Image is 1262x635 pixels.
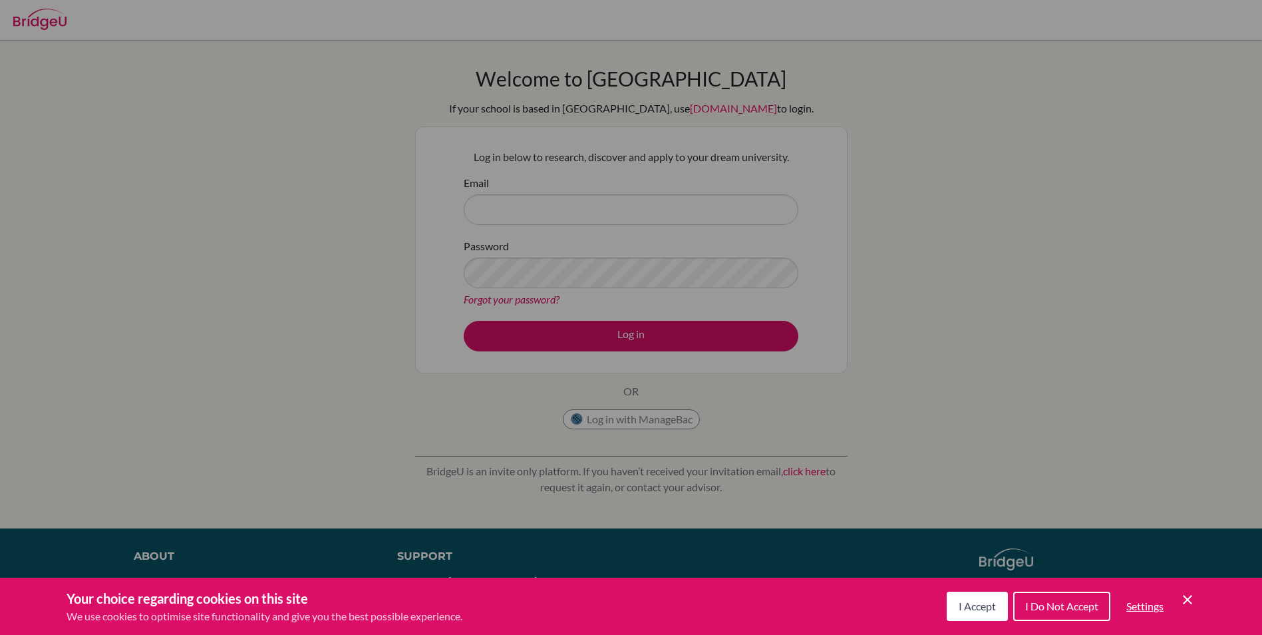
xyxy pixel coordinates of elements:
button: I Do Not Accept [1013,592,1110,621]
button: Settings [1116,593,1174,620]
button: Save and close [1180,592,1195,608]
button: I Accept [947,592,1008,621]
span: Settings [1126,600,1164,612]
span: I Do Not Accept [1025,600,1098,612]
span: I Accept [959,600,996,612]
h3: Your choice regarding cookies on this site [67,588,462,608]
p: We use cookies to optimise site functionality and give you the best possible experience. [67,608,462,624]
